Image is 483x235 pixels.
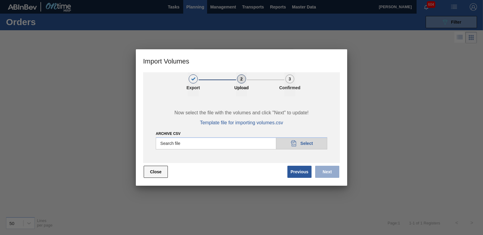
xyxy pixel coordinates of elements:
button: Close [144,166,168,178]
p: Upload [226,85,257,90]
span: Now select the file with the volumes and click "Next" to update! [150,110,333,116]
div: 3 [285,74,294,83]
div: 2 [237,74,246,83]
button: 2Upload [236,72,247,96]
div: 1 [189,74,198,83]
button: Previous [287,166,312,178]
span: Template file for importing volumes.csv [200,120,283,126]
h3: Import Volumes [136,49,347,72]
p: Confirmed [275,85,305,90]
button: 3Confirmed [284,72,295,96]
button: 1Export [188,72,199,96]
p: Export [178,85,208,90]
label: Archive csv [156,132,181,136]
